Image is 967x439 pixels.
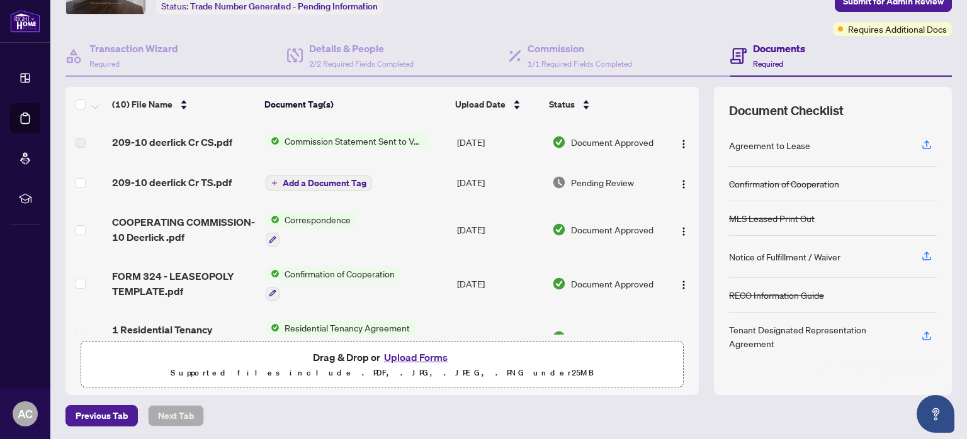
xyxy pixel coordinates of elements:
button: Logo [674,132,694,152]
img: Logo [679,139,689,149]
span: Requires Additional Docs [848,22,947,36]
td: [DATE] [452,257,547,311]
span: Document Approved [571,135,653,149]
div: MLS Leased Print Out [729,211,815,225]
button: Status IconCommission Statement Sent to Vendor [266,134,429,148]
button: Next Tab [148,405,204,426]
td: [DATE] [452,311,547,365]
span: Pending Review [571,175,634,189]
h4: Documents [753,41,805,56]
span: AC [18,405,33,423]
button: Previous Tab [65,405,138,426]
div: Agreement to Lease [729,138,810,152]
span: Document Approved [571,277,653,291]
img: Status Icon [266,267,280,281]
button: Upload Forms [380,349,451,365]
span: Drag & Drop or [313,349,451,365]
span: Confirmation of Cooperation [280,267,400,281]
span: 1 Residential Tenancy Agreement - UPDATED 2024.pdf [112,322,255,352]
span: 209-10 deerlick Cr CS.pdf [112,135,232,150]
button: Logo [674,327,694,347]
span: Add a Document Tag [283,179,366,187]
h4: Commission [528,41,632,56]
span: Commission Statement Sent to Vendor [280,134,429,148]
span: Document Approved [571,223,653,236]
button: Add a Document Tag [266,175,372,191]
span: Required [753,59,783,69]
span: Drag & Drop orUpload FormsSupported files include .PDF, .JPG, .JPEG, .PNG under25MB [81,342,683,388]
button: Logo [674,219,694,240]
img: Logo [679,280,689,290]
button: Add a Document Tag [266,175,372,191]
img: Logo [679,334,689,344]
button: Logo [674,172,694,192]
span: plus [271,180,278,186]
span: 209-10 deerlick Cr TS.pdf [112,175,232,190]
span: COOPERATING COMMISSION-10 Deerlick .pdf [112,214,255,245]
th: (10) File Name [107,87,259,122]
span: FORM 324 - LEASEOPOLY TEMPLATE.pdf [112,269,255,299]
div: RECO Information Guide [729,288,824,302]
img: Document Status [552,330,566,344]
img: logo [10,9,40,33]
button: Status IconConfirmation of Cooperation [266,267,400,301]
div: Confirmation of Cooperation [729,177,839,191]
span: Required [89,59,120,69]
span: Previous Tab [76,406,128,426]
img: Logo [679,179,689,189]
th: Upload Date [450,87,545,122]
td: [DATE] [452,162,547,203]
div: Tenant Designated Representation Agreement [729,323,907,350]
div: Notice of Fulfillment / Waiver [729,250,840,264]
img: Logo [679,226,689,236]
td: [DATE] [452,122,547,162]
p: Supported files include .PDF, .JPG, .JPEG, .PNG under 25 MB [89,365,676,381]
td: [DATE] [452,203,547,257]
span: Document Approved [571,330,653,344]
h4: Details & People [309,41,414,56]
span: 1/1 Required Fields Completed [528,59,632,69]
img: Document Status [552,135,566,149]
span: 2/2 Required Fields Completed [309,59,414,69]
span: Document Checklist [729,102,844,119]
span: Residential Tenancy Agreement [280,321,415,335]
button: Status IconResidential Tenancy Agreement [266,321,415,355]
h4: Transaction Wizard [89,41,178,56]
span: (10) File Name [112,97,172,111]
img: Document Status [552,277,566,291]
button: Status IconCorrespondence [266,213,356,247]
button: Logo [674,274,694,294]
th: Status [544,87,662,122]
img: Status Icon [266,321,280,335]
img: Status Icon [266,213,280,226]
th: Document Tag(s) [259,87,450,122]
img: Status Icon [266,134,280,148]
img: Document Status [552,223,566,236]
span: Upload Date [455,97,506,111]
span: Correspondence [280,213,356,226]
span: Trade Number Generated - Pending Information [190,1,378,12]
span: Status [549,97,575,111]
button: Open asap [917,395,954,433]
img: Document Status [552,175,566,189]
